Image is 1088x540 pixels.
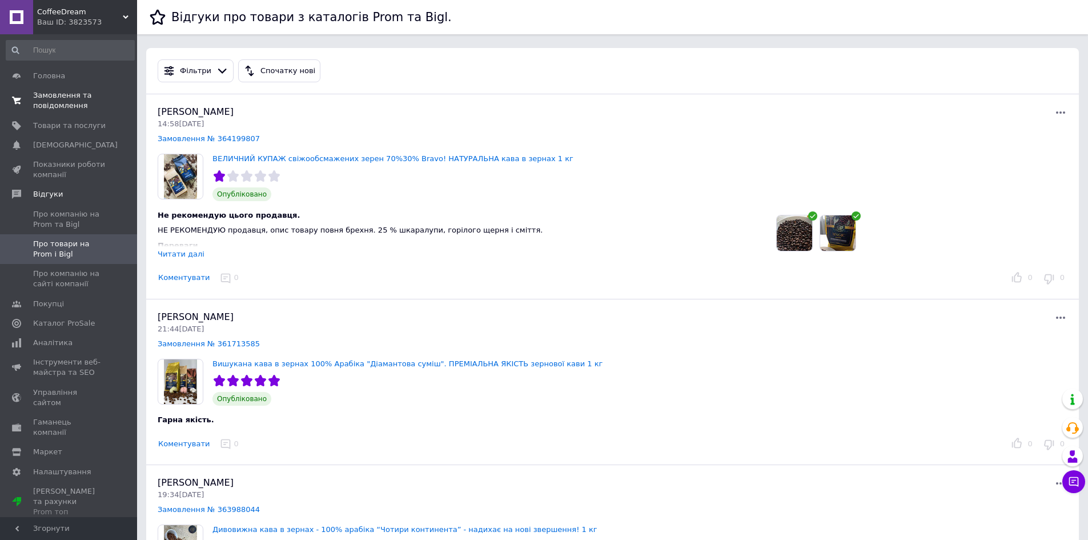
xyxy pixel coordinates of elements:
div: Prom топ [33,507,106,517]
h1: Відгуки про товари з каталогів Prom та Bigl. [171,10,452,24]
div: Читати далі [158,250,204,258]
span: НЕ РЕКОМЕНДУЮ продавця, опис товару повня брехня. 25 % шкаралупи, горілого щерня і сміття. [158,226,543,234]
span: Аналітика [33,338,73,348]
button: Спочатку нові [238,59,320,82]
span: Інструменти веб-майстра та SEO [33,357,106,378]
span: 21:44[DATE] [158,325,204,333]
span: Про компанію на сайті компанії [33,269,106,289]
span: Налаштування [33,467,91,477]
a: Замовлення № 363988044 [158,505,260,514]
span: Переваги [158,241,198,250]
span: CoffeeDream [37,7,123,17]
span: 14:58[DATE] [158,119,204,128]
span: Про компанію на Prom та Bigl [33,209,106,230]
a: Дивовижна кава в зернах - 100% арабіка “Чотири континента” - надихає на нові звершення! 1 кг [212,525,597,534]
span: Опубліковано [212,392,271,406]
span: Маркет [33,447,62,457]
span: Управління сайтом [33,387,106,408]
span: Товари та послуги [33,121,106,131]
span: Про товари на Prom і Bigl [33,239,106,259]
span: Гаманець компанії [33,417,106,438]
span: Головна [33,71,65,81]
button: Фільтри [158,59,234,82]
span: Показники роботи компанії [33,159,106,180]
a: Замовлення № 361713585 [158,339,260,348]
span: 19:34[DATE] [158,490,204,499]
span: Гарна якість. [158,415,214,424]
span: Відгуки [33,189,63,199]
div: Фільтри [178,65,214,77]
button: Коментувати [158,438,210,450]
a: ВЕЛИЧНИЙ КУПАЖ свіжообсмажених зерен 70%30% Bravo! НАТУРАЛЬНА кава в зернах 1 кг [212,154,573,163]
span: [PERSON_NAME] [158,477,234,488]
button: Чат з покупцем [1062,470,1085,493]
span: Не рекомендую цього продавця. [158,211,300,219]
span: Покупці [33,299,64,309]
span: [DEMOGRAPHIC_DATA] [33,140,118,150]
a: Вишукана кава в зернах 100% Арабіка "Діамантова суміш". ПРЕМІАЛЬНА ЯКІСТЬ зернової кави 1 кг [212,359,603,368]
span: [PERSON_NAME] [158,106,234,117]
button: Коментувати [158,272,210,284]
a: Замовлення № 364199807 [158,134,260,143]
span: [PERSON_NAME] [158,311,234,322]
input: Пошук [6,40,135,61]
div: Спочатку нові [258,65,318,77]
div: Ваш ID: 3823573 [37,17,137,27]
span: Замовлення та повідомлення [33,90,106,111]
span: [PERSON_NAME] та рахунки [33,486,106,518]
span: Каталог ProSale [33,318,95,329]
span: Опубліковано [212,187,271,201]
img: ВЕЛИЧНИЙ КУПАЖ свіжообсмажених зерен 70%30% Bravo! НАТУРАЛЬНА кава в зернах 1 кг [158,154,203,199]
img: Вишукана кава в зернах 100% Арабіка "Діамантова суміш". ПРЕМІАЛЬНА ЯКІСТЬ зернової кави 1 кг [158,359,203,404]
